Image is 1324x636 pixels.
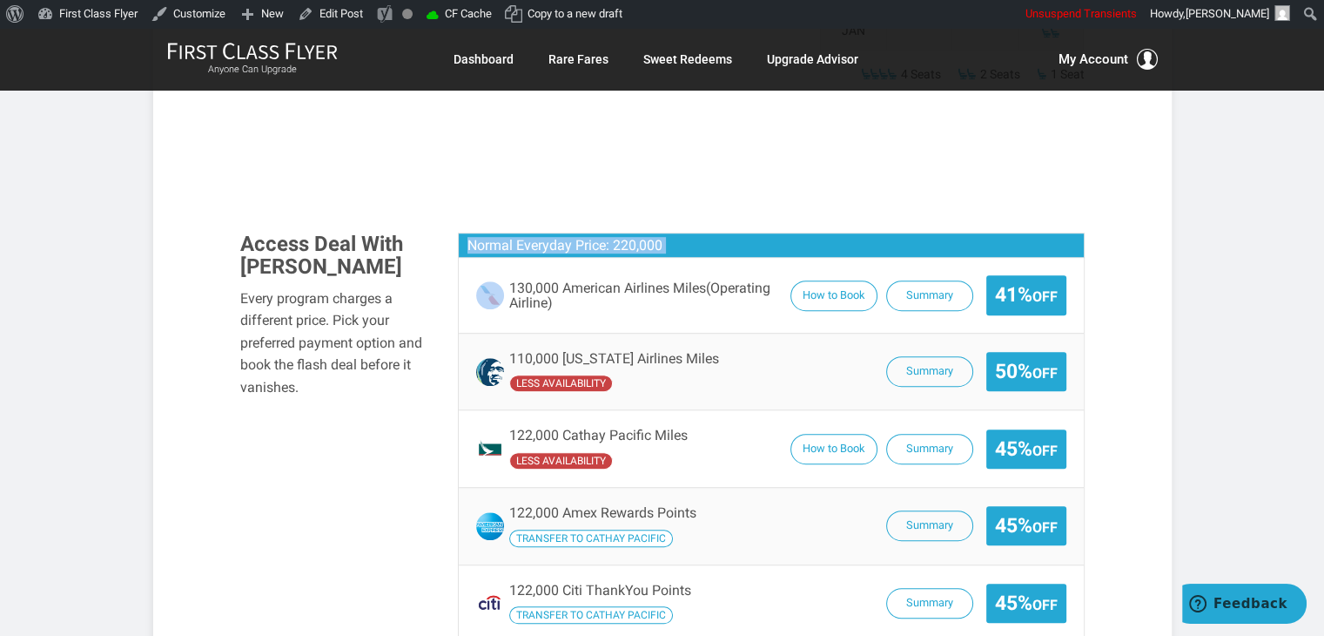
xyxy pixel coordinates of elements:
[790,434,877,464] button: How to Book
[240,233,432,279] h3: Access Deal With [PERSON_NAME]
[1032,597,1058,613] small: Off
[509,375,613,392] span: Alaska Airlines has undefined availability seats availability compared to the operating carrier.
[167,64,338,76] small: Anyone Can Upgrade
[454,44,514,75] a: Dashboard
[509,582,691,599] span: 122,000 Citi ThankYou Points
[886,434,973,464] button: Summary
[995,361,1058,382] span: 50%
[1032,443,1058,459] small: Off
[886,281,973,311] button: Summary
[509,606,673,624] span: Transfer your Citi ThankYou Points to Cathay Pacific
[1186,7,1269,20] span: [PERSON_NAME]
[886,511,973,541] button: Summary
[1059,49,1128,70] span: My Account
[790,281,877,311] button: How to Book
[1059,49,1158,70] button: My Account
[240,288,432,399] div: Every program charges a different price. Pick your preferred payment option and book the flash de...
[167,42,338,60] img: First Class Flyer
[509,280,770,312] span: (Operating Airline)
[509,504,696,521] span: 122,000 Amex Rewards Points
[995,592,1058,614] span: 45%
[886,588,973,619] button: Summary
[1032,365,1058,382] small: Off
[886,356,973,387] button: Summary
[1032,519,1058,536] small: Off
[167,42,338,77] a: First Class FlyerAnyone Can Upgrade
[643,44,732,75] a: Sweet Redeems
[548,44,608,75] a: Rare Fares
[509,281,782,311] span: 130,000 American Airlines Miles
[509,530,673,547] span: Transfer your Amex Rewards Points to Cathay Pacific
[509,428,688,443] span: 122,000 Cathay Pacific Miles
[1182,584,1307,627] iframe: Opens a widget where you can find more information
[1025,7,1137,20] span: Unsuspend Transients
[995,284,1058,306] span: 41%
[509,351,719,367] span: 110,000 [US_STATE] Airlines Miles
[767,44,858,75] a: Upgrade Advisor
[459,233,1084,259] h3: Normal Everyday Price: 220,000
[509,452,613,470] span: Cathay Pacific has undefined availability seats availability compared to the operating carrier.
[995,438,1058,460] span: 45%
[1032,288,1058,305] small: Off
[995,515,1058,537] span: 45%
